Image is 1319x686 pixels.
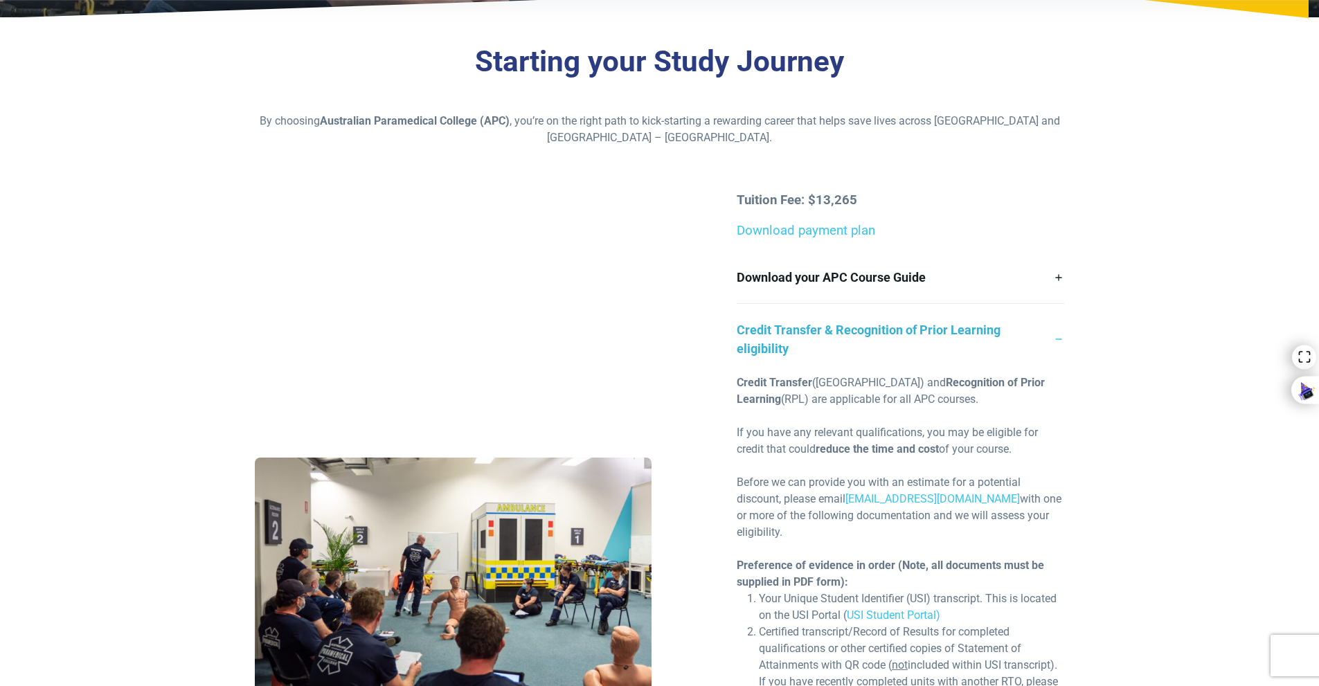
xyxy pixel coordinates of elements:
div: ([GEOGRAPHIC_DATA]) and (RPL) are applicable for all APC courses. [737,374,1064,408]
strong: reduce the time and cost [816,442,939,455]
p: By choosing , you’re on the right path to kick-starting a rewarding career that helps save lives ... [255,113,1065,146]
strong: Preference of evidence in order (Note, all documents must be supplied in PDF form): [737,559,1044,588]
a: [EMAIL_ADDRESS][DOMAIN_NAME] [845,492,1020,505]
strong: Credit Transfer [737,376,812,389]
a: Download your APC Course Guide [737,251,1064,303]
div: Your Unique Student Identifier (USI) transcript. This is located on the USI Portal ( [759,590,1064,624]
a: USI Student Portal) [847,608,940,622]
div: Before we can provide you with an estimate for a potential discount, please email with one or mor... [737,474,1064,541]
a: Credit Transfer & Recognition of Prior Learning eligibility [737,304,1064,374]
u: not [892,658,908,671]
strong: Tuition Fee: $13,265 [737,192,857,208]
a: Download payment plan [737,223,875,238]
div: If you have any relevant qualifications, you may be eligible for credit that could of your course. [737,424,1064,458]
strong: Australian Paramedical College (APC) [320,114,510,127]
h3: Starting your Study Journey [255,44,1065,80]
